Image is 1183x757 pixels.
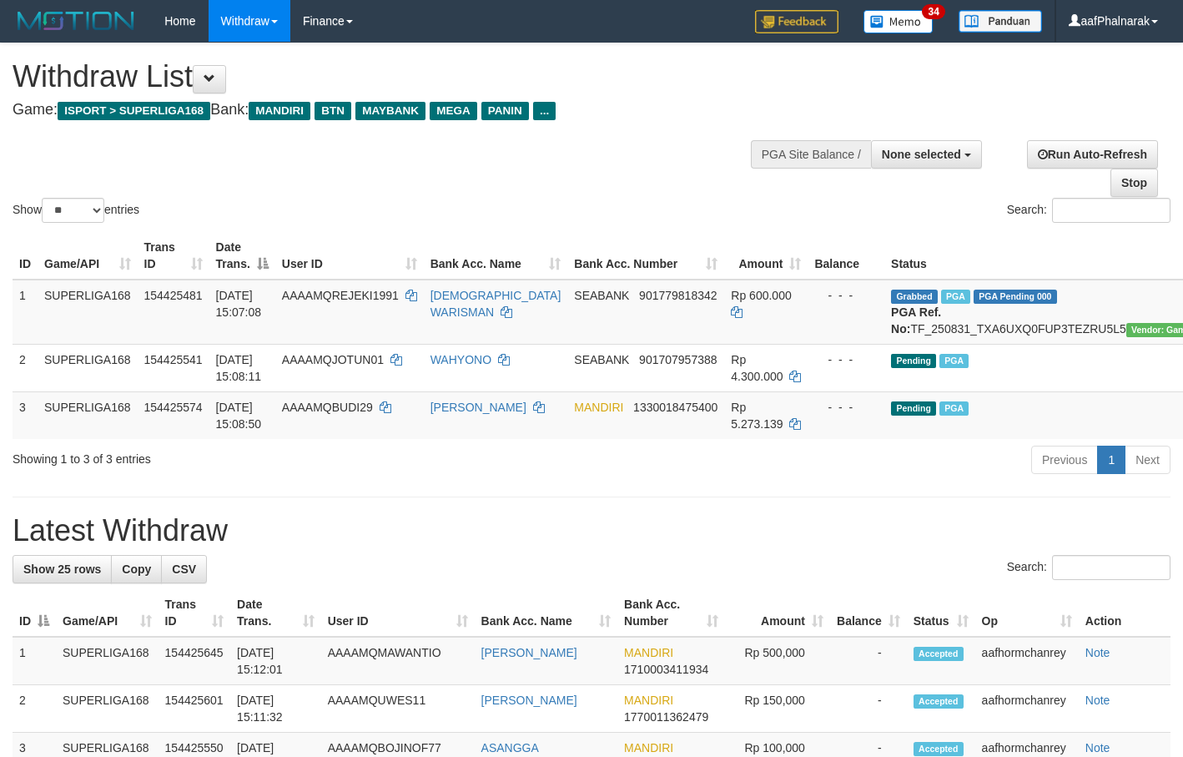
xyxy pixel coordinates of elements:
th: Bank Acc. Name: activate to sort column ascending [475,589,617,637]
label: Show entries [13,198,139,223]
span: ... [533,102,556,120]
td: 1 [13,280,38,345]
a: CSV [161,555,207,583]
td: 154425601 [159,685,231,733]
td: aafhormchanrey [975,637,1079,685]
span: Copy 1770011362479 to clipboard [624,710,708,724]
span: MAYBANK [355,102,425,120]
td: - [830,637,907,685]
span: Copy 1330018475400 to clipboard [633,401,717,414]
td: SUPERLIGA168 [56,685,159,733]
span: AAAAMQBUDI29 [282,401,373,414]
span: 154425481 [144,289,203,302]
a: WAHYONO [430,353,491,366]
td: 1 [13,637,56,685]
div: - - - [814,287,878,304]
th: Status: activate to sort column ascending [907,589,975,637]
span: Copy 901707957388 to clipboard [639,353,717,366]
span: MEGA [430,102,477,120]
th: Balance: activate to sort column ascending [830,589,907,637]
span: Accepted [914,694,964,709]
th: Trans ID: activate to sort column ascending [138,232,209,280]
div: PGA Site Balance / [751,140,871,169]
span: MANDIRI [624,646,673,659]
h4: Game: Bank: [13,102,772,119]
th: Game/API: activate to sort column ascending [38,232,138,280]
input: Search: [1052,555,1170,580]
th: User ID: activate to sort column ascending [275,232,424,280]
th: Bank Acc. Number: activate to sort column ascending [617,589,725,637]
img: Button%20Memo.svg [863,10,934,33]
a: Note [1085,694,1110,707]
a: [PERSON_NAME] [430,401,526,414]
td: - [830,685,907,733]
span: Accepted [914,647,964,661]
span: SEABANK [574,353,629,366]
th: Balance [808,232,884,280]
span: CSV [172,563,196,576]
h1: Latest Withdraw [13,514,1170,548]
th: ID [13,232,38,280]
th: Action [1079,589,1170,637]
a: [DEMOGRAPHIC_DATA] WARISMAN [430,289,561,319]
button: None selected [871,140,982,169]
span: None selected [882,148,961,161]
a: Note [1085,646,1110,659]
span: Pending [891,401,936,416]
td: 3 [13,391,38,439]
span: [DATE] 15:08:50 [216,401,262,431]
td: SUPERLIGA168 [38,391,138,439]
span: PANIN [481,102,529,120]
th: ID: activate to sort column descending [13,589,56,637]
a: Stop [1110,169,1158,197]
span: Accepted [914,742,964,756]
th: User ID: activate to sort column ascending [321,589,475,637]
span: Pending [891,354,936,368]
td: SUPERLIGA168 [56,637,159,685]
h1: Withdraw List [13,60,772,93]
td: AAAAMQUWES11 [321,685,475,733]
label: Search: [1007,555,1170,580]
img: panduan.png [959,10,1042,33]
label: Search: [1007,198,1170,223]
a: Show 25 rows [13,555,112,583]
th: Amount: activate to sort column ascending [724,232,808,280]
span: Rp 4.300.000 [731,353,783,383]
div: - - - [814,351,878,368]
span: Marked by aafounsreynich [941,290,970,304]
td: SUPERLIGA168 [38,280,138,345]
span: Show 25 rows [23,563,101,576]
input: Search: [1052,198,1170,223]
a: [PERSON_NAME] [481,646,577,659]
span: Copy 1710003411934 to clipboard [624,663,708,676]
th: Bank Acc. Name: activate to sort column ascending [424,232,568,280]
span: Rp 600.000 [731,289,791,302]
span: AAAAMQJOTUN01 [282,353,384,366]
span: MANDIRI [624,741,673,754]
td: SUPERLIGA168 [38,344,138,391]
img: Feedback.jpg [755,10,838,33]
th: Bank Acc. Number: activate to sort column ascending [567,232,724,280]
select: Showentries [42,198,104,223]
span: BTN [315,102,351,120]
a: Run Auto-Refresh [1027,140,1158,169]
span: [DATE] 15:07:08 [216,289,262,319]
span: MANDIRI [624,694,673,707]
span: MANDIRI [249,102,310,120]
span: AAAAMQREJEKI1991 [282,289,399,302]
td: Rp 150,000 [725,685,830,733]
span: Rp 5.273.139 [731,401,783,431]
a: 1 [1097,446,1125,474]
td: aafhormchanrey [975,685,1079,733]
span: PGA Pending [974,290,1057,304]
th: Op: activate to sort column ascending [975,589,1079,637]
span: [DATE] 15:08:11 [216,353,262,383]
td: AAAAMQMAWANTIO [321,637,475,685]
a: Next [1125,446,1170,474]
a: [PERSON_NAME] [481,694,577,707]
span: MANDIRI [574,401,623,414]
span: Copy 901779818342 to clipboard [639,289,717,302]
td: 2 [13,344,38,391]
img: MOTION_logo.png [13,8,139,33]
span: Marked by aafounsreynich [939,354,969,368]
